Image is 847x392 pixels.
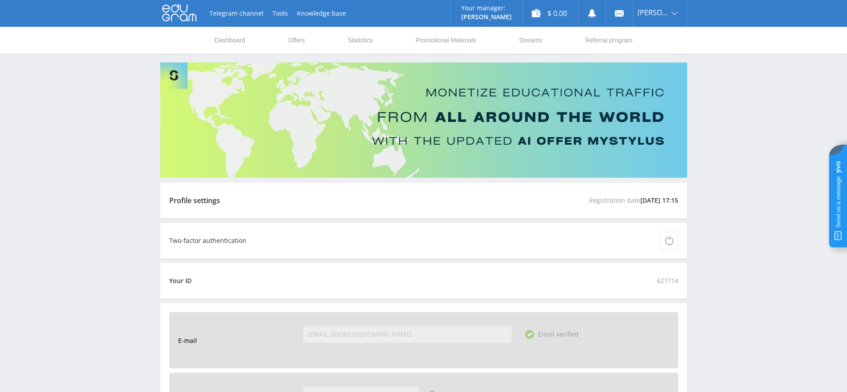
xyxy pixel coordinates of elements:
a: Streams [518,27,543,54]
a: Offers [287,27,306,54]
span: E-mail [178,332,201,350]
a: Dashboard [214,27,246,54]
div: Two-factor authentication [169,237,246,244]
a: Promotional Materials [415,27,477,54]
a: Statistics [347,27,374,54]
div: Profile settings [169,196,220,204]
p: [PERSON_NAME] [461,13,512,21]
span: Registration date [589,192,678,209]
span: 627714 [657,272,678,290]
img: Banner [160,63,687,178]
span: Email verified [538,330,579,338]
span: [PERSON_NAME] [638,9,669,16]
div: Your ID [169,277,192,284]
a: Referral program [584,27,634,54]
span: [DATE] 17:15 [640,192,678,209]
p: Your manager: [461,4,512,12]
